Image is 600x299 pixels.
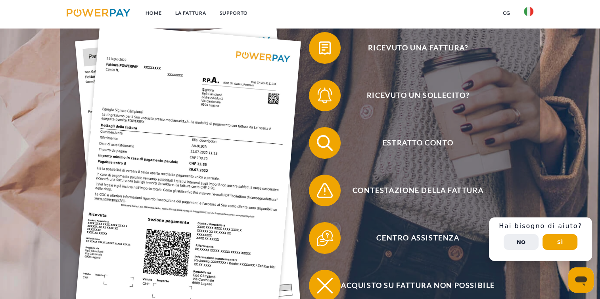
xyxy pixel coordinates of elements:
h3: Hai bisogno di aiuto? [494,222,587,230]
a: Home [139,6,169,20]
button: Ricevuto una fattura? [309,32,515,64]
img: qb_bell.svg [315,86,335,105]
iframe: Pulsante per aprire la finestra di messaggistica [568,267,594,293]
img: logo-powerpay.svg [67,9,130,17]
button: Estratto conto [309,127,515,159]
button: Contestazione della fattura [309,175,515,206]
button: Sì [542,234,577,250]
span: Ricevuto un sollecito? [321,80,515,111]
img: it [524,7,533,16]
img: qb_warning.svg [315,181,335,200]
img: qb_help.svg [315,228,335,248]
span: Contestazione della fattura [321,175,515,206]
span: Ricevuto una fattura? [321,32,515,64]
a: CG [496,6,517,20]
img: qb_bill.svg [315,38,335,58]
span: Centro assistenza [321,222,515,254]
span: Estratto conto [321,127,515,159]
div: Schnellhilfe [489,217,592,261]
a: Supporto [213,6,255,20]
button: Centro assistenza [309,222,515,254]
button: Ricevuto un sollecito? [309,80,515,111]
a: LA FATTURA [169,6,213,20]
img: qb_search.svg [315,133,335,153]
img: qb_close.svg [315,276,335,295]
button: No [504,234,539,250]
